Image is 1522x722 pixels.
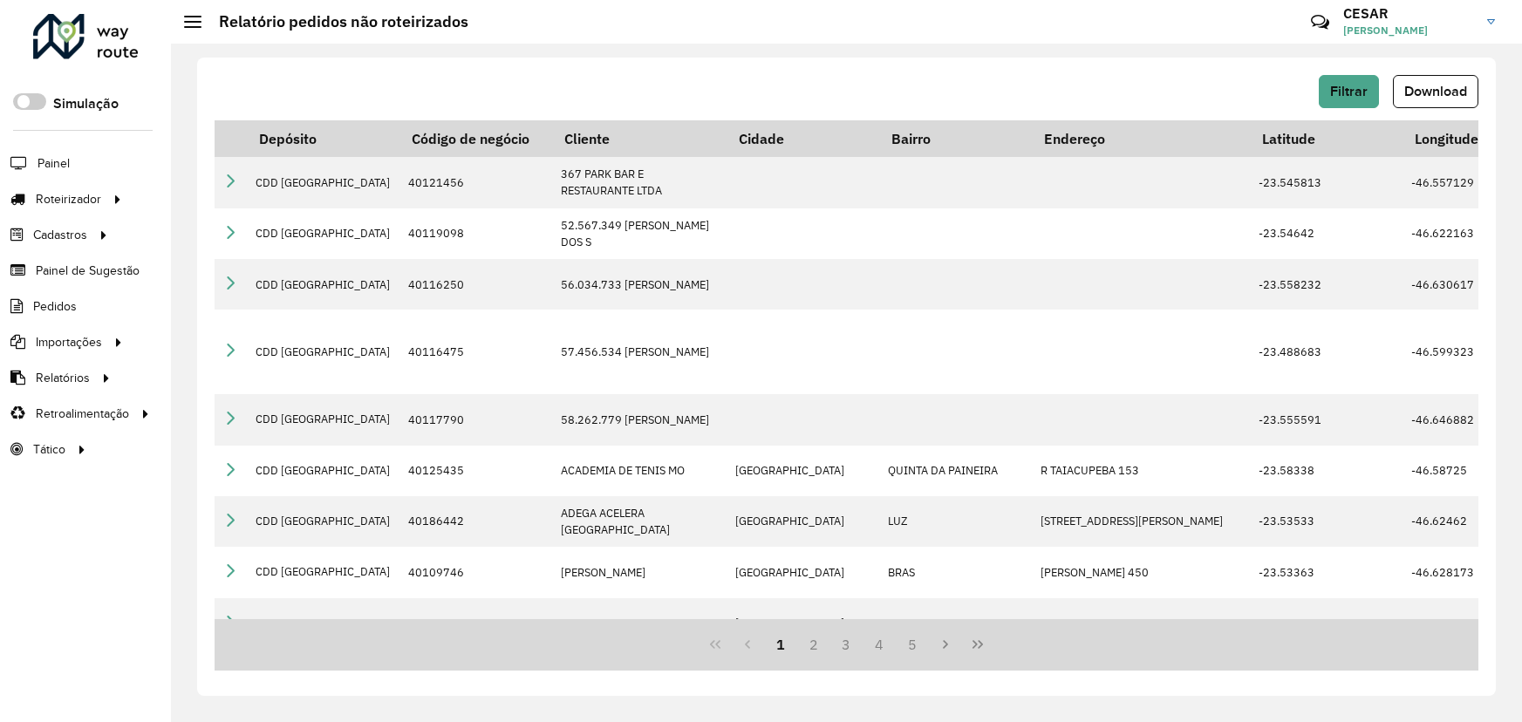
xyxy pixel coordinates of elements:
td: [GEOGRAPHIC_DATA] [727,496,879,547]
td: -23.555591 [1250,394,1403,445]
td: BRAS [879,547,1032,597]
td: [PERSON_NAME] [552,547,727,597]
td: 40121456 [399,157,552,208]
td: -23.488683 [1250,310,1403,394]
td: R SERRA DE JAIRE 562 [1032,598,1250,649]
td: ADEGA VINHEDO DOS VI [552,598,727,649]
span: Cadastros [33,226,87,244]
td: LUZ [879,496,1032,547]
th: Cliente [552,120,727,157]
button: Filtrar [1319,75,1379,108]
td: CDD [GEOGRAPHIC_DATA] [247,496,399,547]
label: Simulação [53,93,119,114]
td: CDD [GEOGRAPHIC_DATA] [247,446,399,496]
td: QUARTA PARADA [879,598,1032,649]
td: QUINTA DA PAINEIRA [879,446,1032,496]
td: -23.53363 [1250,547,1403,597]
td: 40116475 [399,310,552,394]
h3: CESAR [1343,5,1474,22]
td: CDD [GEOGRAPHIC_DATA] [247,394,399,445]
span: Relatórios [36,369,90,387]
td: -23.558232 [1250,259,1403,310]
button: Next Page [929,628,962,661]
td: 56.034.733 [PERSON_NAME] [552,259,727,310]
span: Retroalimentação [36,405,129,423]
td: 40119098 [399,208,552,259]
td: CDD [GEOGRAPHIC_DATA] [247,259,399,310]
th: Bairro [879,120,1032,157]
th: Código de negócio [399,120,552,157]
span: Roteirizador [36,190,101,208]
td: 40109746 [399,547,552,597]
td: [GEOGRAPHIC_DATA] [727,446,879,496]
span: Download [1404,84,1467,99]
td: ADEGA ACELERA [GEOGRAPHIC_DATA] [552,496,727,547]
span: Importações [36,333,102,351]
button: 1 [764,628,797,661]
td: -23.545813 [1250,157,1403,208]
h2: Relatório pedidos não roteirizados [201,12,468,31]
span: Painel de Sugestão [36,262,140,280]
th: Endereço [1032,120,1250,157]
td: -23.54642 [1250,208,1403,259]
td: [STREET_ADDRESS][PERSON_NAME] [1032,496,1250,547]
th: Depósito [247,120,399,157]
button: 4 [863,628,896,661]
span: Pedidos [33,297,77,316]
td: 52.567.349 [PERSON_NAME] DOS S [552,208,727,259]
button: 5 [896,628,929,661]
td: 57.456.534 [PERSON_NAME] [552,310,727,394]
td: 40116250 [399,259,552,310]
td: CDD [GEOGRAPHIC_DATA] [247,310,399,394]
td: R TAIACUPEBA 153 [1032,446,1250,496]
span: Tático [33,440,65,459]
button: Last Page [961,628,994,661]
th: Cidade [727,120,879,157]
button: 3 [830,628,863,661]
td: 40186442 [399,496,552,547]
td: CDD [GEOGRAPHIC_DATA] [247,208,399,259]
td: CDD [GEOGRAPHIC_DATA] [247,157,399,208]
span: [PERSON_NAME] [1343,23,1474,38]
td: -23.548196 [1250,598,1403,649]
button: Download [1393,75,1478,108]
td: 40125435 [399,446,552,496]
td: [GEOGRAPHIC_DATA] [727,547,879,597]
td: 40117790 [399,394,552,445]
td: CDD [GEOGRAPHIC_DATA] [247,598,399,649]
td: 58.262.779 [PERSON_NAME] [552,394,727,445]
a: Contato Rápido [1301,3,1339,41]
td: 367 PARK BAR E RESTAURANTE LTDA [552,157,727,208]
td: -23.53533 [1250,496,1403,547]
td: [GEOGRAPHIC_DATA] [727,598,879,649]
td: ACADEMIA DE TENIS MO [552,446,727,496]
td: 40178976 [399,598,552,649]
span: Filtrar [1330,84,1368,99]
td: [PERSON_NAME] 450 [1032,547,1250,597]
th: Latitude [1250,120,1403,157]
td: -23.58338 [1250,446,1403,496]
td: CDD [GEOGRAPHIC_DATA] [247,547,399,597]
span: Painel [38,154,70,173]
button: 2 [797,628,830,661]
